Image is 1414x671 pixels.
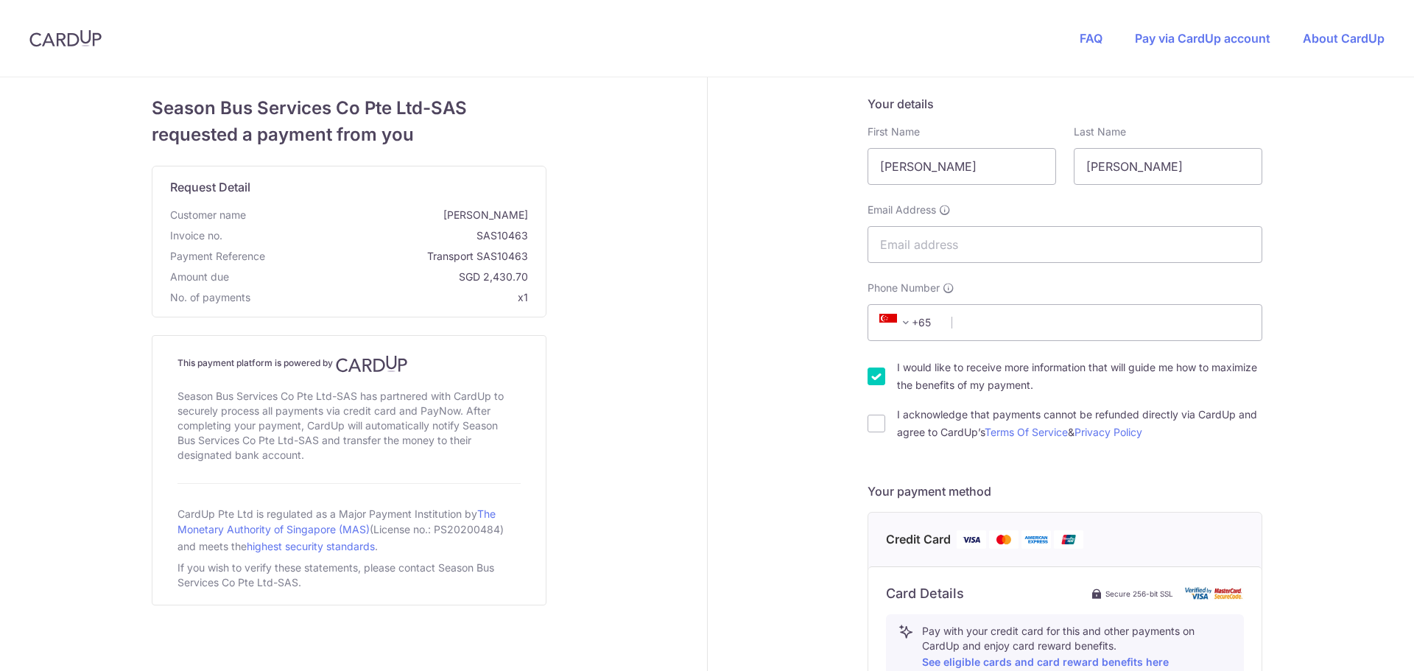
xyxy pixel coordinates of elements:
[170,208,246,222] span: Customer name
[1021,530,1051,549] img: American Express
[868,226,1262,263] input: Email address
[985,426,1068,438] a: Terms Of Service
[247,540,375,552] a: highest security standards
[1054,530,1083,549] img: Union Pay
[886,585,964,603] h6: Card Details
[1074,426,1142,438] a: Privacy Policy
[868,482,1262,500] h5: Your payment method
[868,95,1262,113] h5: Your details
[252,208,528,222] span: [PERSON_NAME]
[177,502,521,558] div: CardUp Pte Ltd is regulated as a Major Payment Institution by (License no.: PS20200484) and meets...
[228,228,528,243] span: SAS10463
[922,656,1169,668] a: See eligible cards and card reward benefits here
[1105,588,1173,600] span: Secure 256-bit SSL
[271,249,528,264] span: Transport SAS10463
[152,122,546,148] span: requested a payment from you
[170,290,250,305] span: No. of payments
[875,314,941,331] span: +65
[957,530,986,549] img: Visa
[1303,31,1385,46] a: About CardUp
[177,355,521,373] h4: This payment platform is powered by
[897,359,1262,394] label: I would like to receive more information that will guide me how to maximize the benefits of my pa...
[868,124,920,139] label: First Name
[897,406,1262,441] label: I acknowledge that payments cannot be refunded directly via CardUp and agree to CardUp’s &
[177,558,521,593] div: If you wish to verify these statements, please contact Season Bus Services Co Pte Ltd-SAS.
[1185,587,1244,600] img: card secure
[868,148,1056,185] input: First name
[868,281,940,295] span: Phone Number
[879,314,915,331] span: +65
[922,624,1231,671] p: Pay with your credit card for this and other payments on CardUp and enjoy card reward benefits.
[170,250,265,262] span: translation missing: en.payment_reference
[152,95,546,122] span: Season Bus Services Co Pte Ltd-SAS
[177,386,521,466] div: Season Bus Services Co Pte Ltd-SAS has partnered with CardUp to securely process all payments via...
[336,355,408,373] img: CardUp
[170,180,250,194] span: translation missing: en.request_detail
[1074,148,1262,185] input: Last name
[170,228,222,243] span: Invoice no.
[1080,31,1102,46] a: FAQ
[1074,124,1126,139] label: Last Name
[989,530,1019,549] img: Mastercard
[29,29,102,47] img: CardUp
[1135,31,1270,46] a: Pay via CardUp account
[518,291,528,303] span: x1
[235,270,528,284] span: SGD 2,430.70
[868,203,936,217] span: Email Address
[886,530,951,549] span: Credit Card
[170,270,229,284] span: Amount due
